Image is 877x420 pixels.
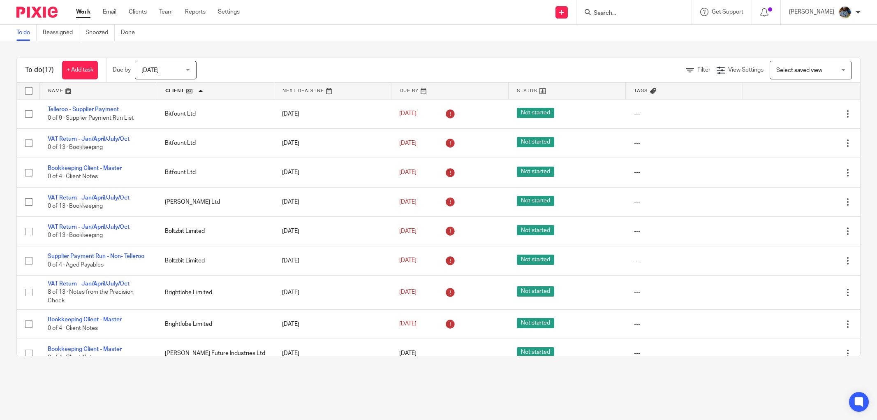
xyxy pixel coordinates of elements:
[399,199,417,205] span: [DATE]
[48,281,130,287] a: VAT Return - Jan/April/July/Oct
[157,217,274,246] td: Boltzbit Limited
[48,317,122,323] a: Bookkeeping Client - Master
[159,8,173,16] a: Team
[399,350,417,356] span: [DATE]
[48,224,130,230] a: VAT Return - Jan/April/July/Oct
[634,257,735,265] div: ---
[86,25,115,41] a: Snoozed
[517,167,554,177] span: Not started
[157,339,274,368] td: [PERSON_NAME] Future Industries Ltd
[129,8,147,16] a: Clients
[157,99,274,128] td: Bitfount Ltd
[274,187,391,216] td: [DATE]
[16,25,37,41] a: To do
[48,115,134,121] span: 0 of 9 · Supplier Payment Run List
[634,139,735,147] div: ---
[712,9,743,15] span: Get Support
[517,196,554,206] span: Not started
[48,165,122,171] a: Bookkeeping Client - Master
[634,198,735,206] div: ---
[593,10,667,17] input: Search
[274,217,391,246] td: [DATE]
[48,174,98,180] span: 0 of 4 · Client Notes
[48,136,130,142] a: VAT Return - Jan/April/July/Oct
[185,8,206,16] a: Reports
[43,25,79,41] a: Reassigned
[48,233,103,239] span: 0 of 13 · Bookkeeping
[399,111,417,117] span: [DATE]
[634,110,735,118] div: ---
[634,349,735,357] div: ---
[157,187,274,216] td: [PERSON_NAME] Ltd
[121,25,141,41] a: Done
[517,318,554,328] span: Not started
[634,288,735,297] div: ---
[399,258,417,264] span: [DATE]
[399,169,417,175] span: [DATE]
[274,246,391,275] td: [DATE]
[789,8,834,16] p: [PERSON_NAME]
[141,67,159,73] span: [DATE]
[103,8,116,16] a: Email
[838,6,852,19] img: Jaskaran%20Singh.jpeg
[517,347,554,357] span: Not started
[634,168,735,176] div: ---
[274,99,391,128] td: [DATE]
[48,107,119,112] a: Telleroo - Supplier Payment
[399,140,417,146] span: [DATE]
[16,7,58,18] img: Pixie
[517,225,554,235] span: Not started
[48,195,130,201] a: VAT Return - Jan/April/July/Oct
[48,144,103,150] span: 0 of 13 · Bookkeeping
[157,158,274,187] td: Bitfount Ltd
[274,309,391,339] td: [DATE]
[634,88,648,93] span: Tags
[399,228,417,234] span: [DATE]
[76,8,90,16] a: Work
[274,128,391,158] td: [DATE]
[517,108,554,118] span: Not started
[634,227,735,235] div: ---
[728,67,764,73] span: View Settings
[157,276,274,309] td: Brightlobe Limited
[274,339,391,368] td: [DATE]
[48,262,104,268] span: 0 of 4 · Aged Payables
[157,309,274,339] td: Brightlobe Limited
[776,67,822,73] span: Select saved view
[218,8,240,16] a: Settings
[634,320,735,328] div: ---
[62,61,98,79] a: + Add task
[399,321,417,327] span: [DATE]
[517,137,554,147] span: Not started
[517,286,554,297] span: Not started
[274,276,391,309] td: [DATE]
[517,255,554,265] span: Not started
[48,325,98,331] span: 0 of 4 · Client Notes
[48,290,134,304] span: 8 of 13 · Notes from the Precision Check
[399,290,417,295] span: [DATE]
[157,128,274,158] td: Bitfount Ltd
[25,66,54,74] h1: To do
[48,346,122,352] a: Bookkeeping Client - Master
[48,203,103,209] span: 0 of 13 · Bookkeeping
[113,66,131,74] p: Due by
[697,67,710,73] span: Filter
[48,355,98,360] span: 0 of 4 · Client Notes
[42,67,54,73] span: (17)
[157,246,274,275] td: Boltzbit Limited
[274,158,391,187] td: [DATE]
[48,253,144,259] a: Supplier Payment Run - Non- Telleroo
